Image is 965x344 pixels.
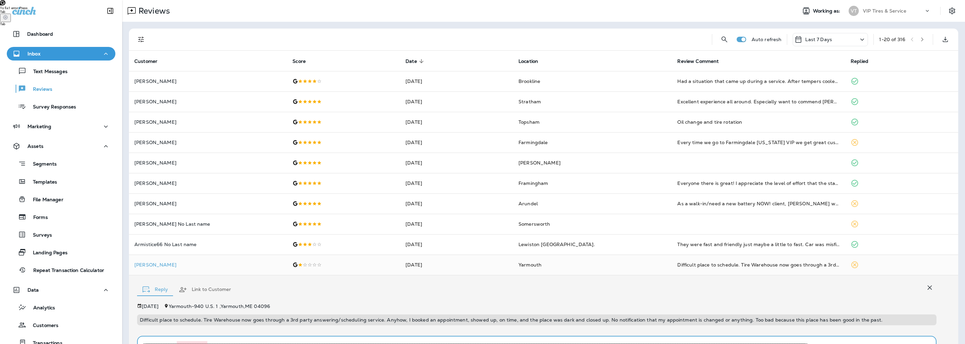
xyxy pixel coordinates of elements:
[677,241,840,248] div: They were fast and friendly just maybe a little to fast. Car was misfiring and the dashboard lit ...
[134,180,282,186] p: [PERSON_NAME]
[879,37,905,42] div: 1 - 20 of 316
[518,262,542,268] span: Yarmouth
[939,33,952,46] button: Export as CSV
[7,227,115,242] button: Surveys
[26,268,104,274] p: Repeat Transaction Calculator
[7,156,115,171] button: Segments
[7,283,115,297] button: Data
[677,58,727,64] span: Review Comment
[677,200,840,207] div: As a walk-in/need a new battery NOW! client, Darin was more than helpful. The staff that I dealt ...
[26,197,63,203] p: File Manager
[677,139,840,146] div: Every time we go to Farmingdale Maine VIP we get great customer service from front to back they a...
[134,262,282,268] p: [PERSON_NAME]
[7,245,115,259] button: Landing Pages
[400,132,513,153] td: [DATE]
[677,119,840,125] div: Oil change and tire rotation
[7,99,115,114] button: Survey Responses
[134,262,282,268] div: Click to view Customer Drawer
[518,139,548,145] span: Farmingdale
[851,58,868,64] span: Replied
[26,86,52,93] p: Reviews
[7,139,115,153] button: Assets
[677,78,840,85] div: Had a situation that came up during a service. After tempers cooled was able to work it out and w...
[27,51,40,56] p: Inbox
[142,304,158,309] p: [DATE]
[7,263,115,277] button: Repeat Transaction Calculator
[26,214,48,221] p: Forms
[134,99,282,104] p: [PERSON_NAME]
[134,221,282,227] p: [PERSON_NAME] No Last name
[26,69,68,75] p: Text Messages
[518,160,561,166] span: [PERSON_NAME]
[26,104,76,110] p: Survey Responses
[134,140,282,145] p: [PERSON_NAME]
[134,58,157,64] span: Customer
[26,232,52,239] p: Surveys
[7,64,115,78] button: Text Messages
[400,91,513,112] td: [DATE]
[173,277,236,302] button: Link to Customer
[518,99,541,105] span: Stratham
[7,82,115,96] button: Reviews
[7,174,115,189] button: Templates
[134,79,282,84] p: [PERSON_NAME]
[400,193,513,214] td: [DATE]
[400,153,513,173] td: [DATE]
[140,317,934,323] p: Difficult place to schedule. Tire Warehouse now goes through a 3rd party answering/scheduling ser...
[27,143,43,149] p: Assets
[400,255,513,275] td: [DATE]
[400,71,513,91] td: [DATE]
[292,58,306,64] span: Score
[7,210,115,224] button: Forms
[134,33,148,46] button: Filters
[518,58,538,64] span: Location
[518,201,538,207] span: Arundel
[518,78,540,84] span: Brookline
[752,37,782,42] p: Auto refresh
[400,214,513,234] td: [DATE]
[718,33,731,46] button: Search Reviews
[134,201,282,206] p: [PERSON_NAME]
[7,318,115,332] button: Customers
[518,241,595,247] span: Lewiston [GEOGRAPHIC_DATA].
[7,192,115,206] button: File Manager
[405,58,417,64] span: Date
[677,58,719,64] span: Review Comment
[805,37,832,42] p: Last 7 Days
[677,180,840,187] div: Everyone there is great! I appreciate the level of effort that the staff take to ensure I receive...
[677,261,840,268] div: Difficult place to schedule. Tire Warehouse now goes through a 3rd party answering/scheduling ser...
[405,58,426,64] span: Date
[134,242,282,247] p: Armistice66 No Last name
[169,303,270,309] span: Yarmouth - 940 U.S. 1 , Yarmouth , ME 04096
[7,120,115,133] button: Marketing
[26,305,55,311] p: Analytics
[27,287,39,293] p: Data
[400,112,513,132] td: [DATE]
[7,47,115,61] button: Inbox
[400,173,513,193] td: [DATE]
[518,180,548,186] span: Framingham
[677,98,840,105] div: Excellent experience all around. Especially want to commend Joshua who on this and previous visit...
[134,160,282,166] p: [PERSON_NAME]
[26,161,57,168] p: Segments
[7,27,115,41] button: Dashboard
[851,58,877,64] span: Replied
[518,58,547,64] span: Location
[27,31,53,37] p: Dashboard
[27,124,51,129] p: Marketing
[26,179,57,186] p: Templates
[134,58,166,64] span: Customer
[518,119,540,125] span: Topsham
[26,250,68,256] p: Landing Pages
[518,221,550,227] span: Somersworth
[400,234,513,255] td: [DATE]
[7,300,115,314] button: Analytics
[137,277,173,302] button: Reply
[26,323,58,329] p: Customers
[134,119,282,125] p: [PERSON_NAME]
[292,58,315,64] span: Score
